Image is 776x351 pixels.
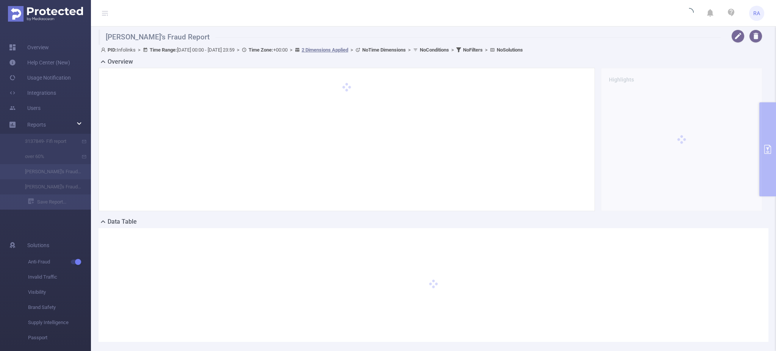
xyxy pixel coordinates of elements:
[108,47,117,53] b: PID:
[28,315,91,330] span: Supply Intelligence
[150,47,177,53] b: Time Range:
[497,47,523,53] b: No Solutions
[108,217,137,226] h2: Data Table
[449,47,456,53] span: >
[27,117,46,132] a: Reports
[463,47,483,53] b: No Filters
[28,270,91,285] span: Invalid Traffic
[101,47,108,52] i: icon: user
[235,47,242,53] span: >
[362,47,406,53] b: No Time Dimensions
[28,285,91,300] span: Visibility
[28,300,91,315] span: Brand Safety
[685,8,694,19] i: icon: loading
[28,330,91,345] span: Passport
[9,100,41,116] a: Users
[99,30,721,45] h1: [PERSON_NAME]'s Fraud Report
[483,47,490,53] span: >
[9,55,70,70] a: Help Center (New)
[406,47,413,53] span: >
[420,47,449,53] b: No Conditions
[27,238,49,253] span: Solutions
[249,47,273,53] b: Time Zone:
[348,47,355,53] span: >
[9,40,49,55] a: Overview
[136,47,143,53] span: >
[108,57,133,66] h2: Overview
[101,47,523,53] span: Infolinks [DATE] 00:00 - [DATE] 23:59 +00:00
[8,6,83,22] img: Protected Media
[27,122,46,128] span: Reports
[288,47,295,53] span: >
[9,70,71,85] a: Usage Notification
[753,6,760,21] span: RA
[28,254,91,270] span: Anti-Fraud
[9,85,56,100] a: Integrations
[302,47,348,53] u: 2 Dimensions Applied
